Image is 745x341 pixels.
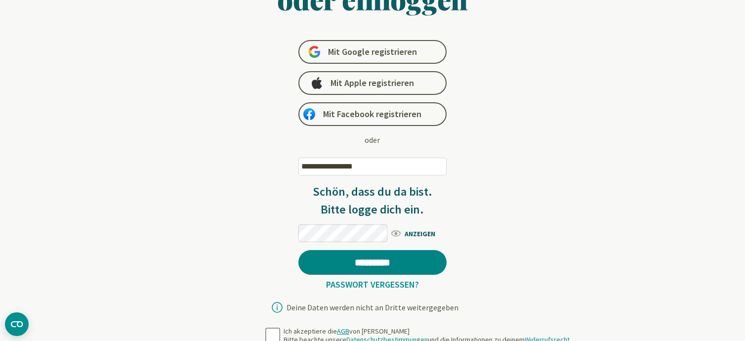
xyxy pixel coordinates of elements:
[390,227,447,239] span: ANZEIGEN
[298,102,447,126] a: Mit Facebook registrieren
[331,77,414,89] span: Mit Apple registrieren
[287,303,458,311] div: Deine Daten werden nicht an Dritte weitergegeben
[298,183,447,218] h3: Schön, dass du da bist. Bitte logge dich ein.
[5,312,29,336] button: CMP-Widget öffnen
[323,108,421,120] span: Mit Facebook registrieren
[298,40,447,64] a: Mit Google registrieren
[298,71,447,95] a: Mit Apple registrieren
[328,46,417,58] span: Mit Google registrieren
[322,279,423,290] a: Passwort vergessen?
[365,134,380,146] div: oder
[337,327,349,336] a: AGB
